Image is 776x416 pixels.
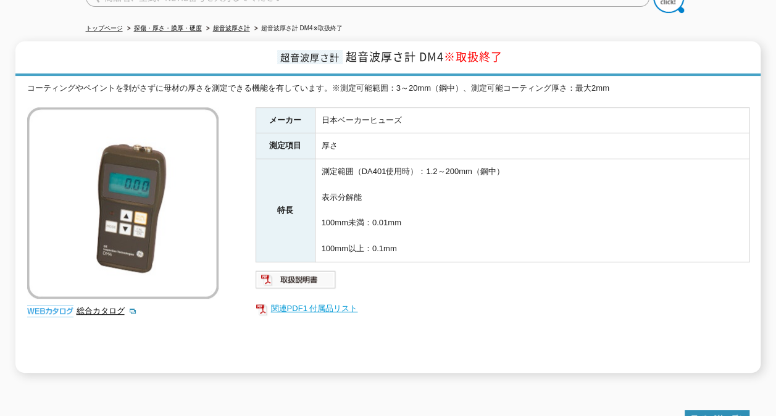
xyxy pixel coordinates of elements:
[27,305,73,317] img: webカタログ
[315,159,749,262] td: 測定範囲（DA401使用時）：1.2～200mm（鋼中） 表示分解能 100mm未満：0.01mm 100mm以上：0.1mm
[134,25,202,31] a: 探傷・厚さ・膜厚・硬度
[256,301,749,317] a: 関連PDF1 付属品リスト
[315,133,749,159] td: 厚さ
[86,25,123,31] a: トップページ
[27,82,749,95] div: コーティングやペイントを剥がさずに母材の厚さを測定できる機能を有しています。※測定可能範囲：3～20mm（鋼中）、測定可能コーティング厚さ：最大2mm
[346,48,503,65] span: 超音波厚さ計 DM4
[252,22,343,35] li: 超音波厚さ計 DM4※取扱終了
[77,306,137,315] a: 総合カタログ
[213,25,250,31] a: 超音波厚さ計
[315,107,749,133] td: 日本ベーカーヒューズ
[256,133,315,159] th: 測定項目
[256,278,336,287] a: 取扱説明書
[27,107,219,299] img: 超音波厚さ計 DM4※取扱終了
[256,107,315,133] th: メーカー
[444,48,503,65] span: ※取扱終了
[256,159,315,262] th: 特長
[256,270,336,289] img: 取扱説明書
[277,50,343,64] span: 超音波厚さ計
